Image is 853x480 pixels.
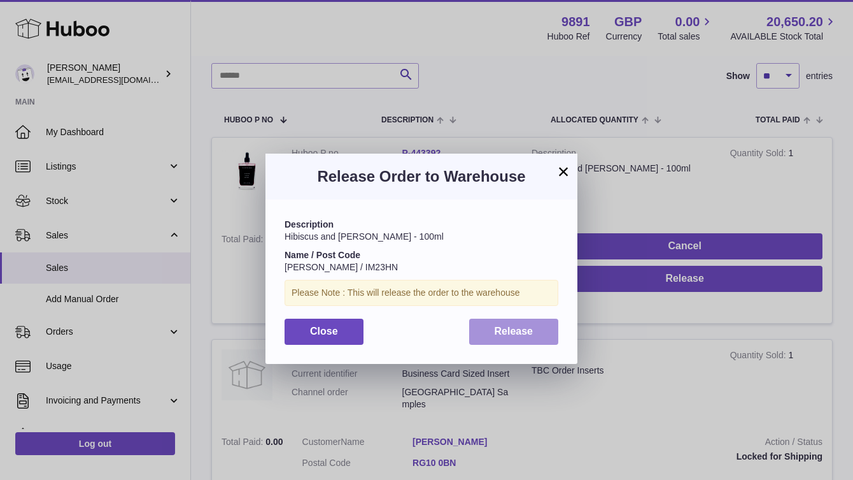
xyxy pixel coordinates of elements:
strong: Description [285,219,334,229]
span: [PERSON_NAME] / IM23HN [285,262,398,272]
strong: Name / Post Code [285,250,360,260]
span: Hibiscus and [PERSON_NAME] - 100ml [285,231,444,242]
button: Release [469,319,559,345]
span: Release [495,326,533,337]
div: Please Note : This will release the order to the warehouse [285,280,558,306]
button: × [556,164,571,179]
button: Close [285,319,363,345]
h3: Release Order to Warehouse [285,166,558,187]
span: Close [310,326,338,337]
